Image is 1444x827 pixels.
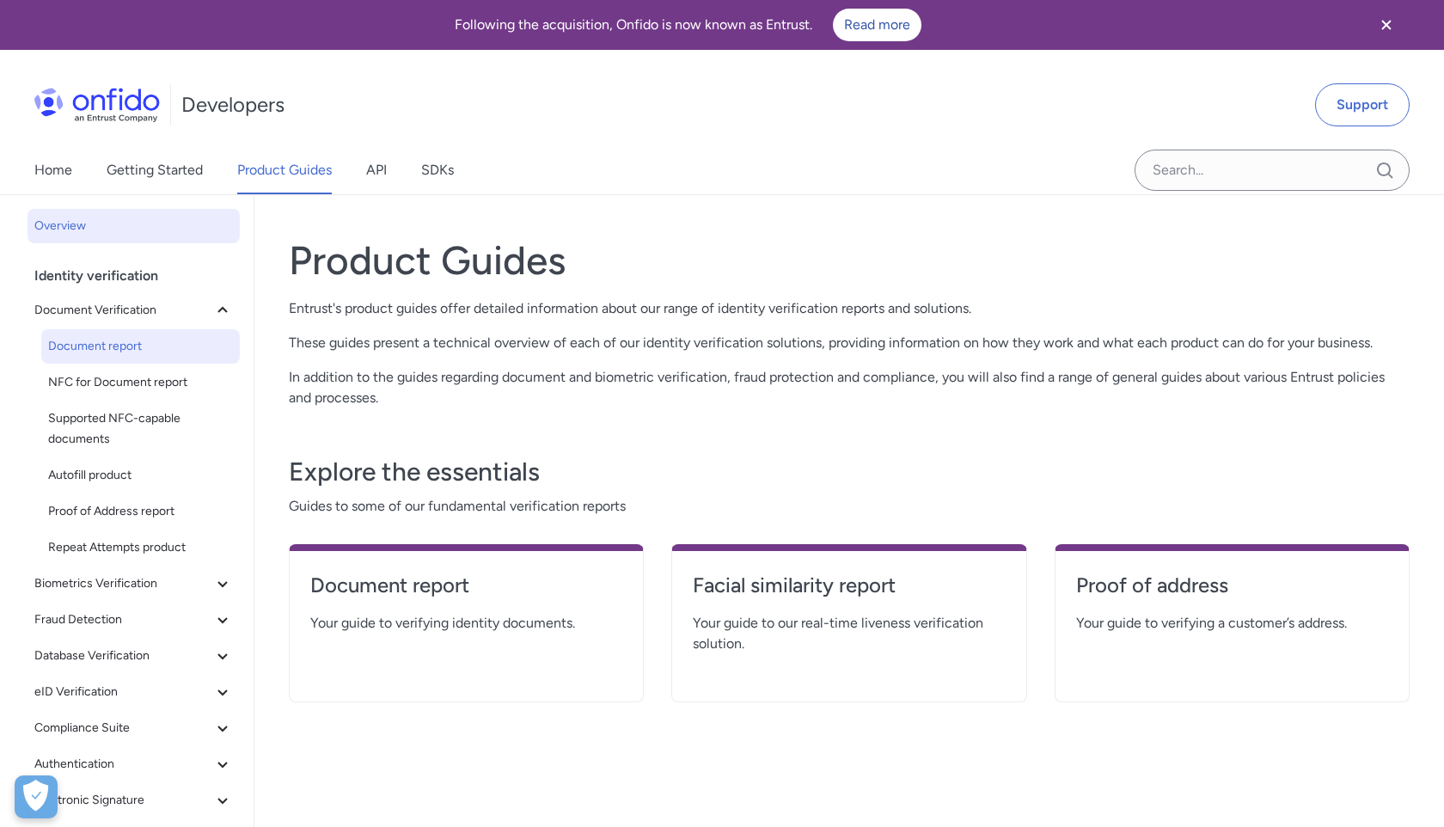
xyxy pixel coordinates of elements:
[41,494,240,529] a: Proof of Address report
[48,372,233,393] span: NFC for Document report
[15,775,58,818] button: Open Preferences
[289,236,1410,285] h1: Product Guides
[48,537,233,558] span: Repeat Attempts product
[237,146,332,194] a: Product Guides
[310,572,622,599] h4: Document report
[41,401,240,456] a: Supported NFC-capable documents
[28,639,240,673] button: Database Verification
[21,9,1355,41] div: Following the acquisition, Onfido is now known as Entrust.
[34,300,212,321] span: Document Verification
[1315,83,1410,126] a: Support
[1076,572,1388,613] a: Proof of address
[48,465,233,486] span: Autofill product
[34,754,212,775] span: Authentication
[41,329,240,364] a: Document report
[1376,15,1397,35] svg: Close banner
[289,298,1410,319] p: Entrust's product guides offer detailed information about our range of identity verification repo...
[28,567,240,601] button: Biometrics Verification
[1076,613,1388,634] span: Your guide to verifying a customer’s address.
[34,718,212,738] span: Compliance Suite
[48,501,233,522] span: Proof of Address report
[34,610,212,630] span: Fraud Detection
[289,455,1410,489] h3: Explore the essentials
[28,783,240,818] button: Electronic Signature
[41,530,240,565] a: Repeat Attempts product
[34,88,160,122] img: Onfido Logo
[41,458,240,493] a: Autofill product
[28,293,240,328] button: Document Verification
[34,216,233,236] span: Overview
[34,146,72,194] a: Home
[181,91,285,119] h1: Developers
[28,675,240,709] button: eID Verification
[289,333,1410,353] p: These guides present a technical overview of each of our identity verification solutions, providi...
[310,613,622,634] span: Your guide to verifying identity documents.
[366,146,387,194] a: API
[289,367,1410,408] p: In addition to the guides regarding document and biometric verification, fraud protection and com...
[28,603,240,637] button: Fraud Detection
[833,9,921,41] a: Read more
[48,408,233,450] span: Supported NFC-capable documents
[15,775,58,818] div: Cookie Preferences
[28,747,240,781] button: Authentication
[34,790,212,811] span: Electronic Signature
[41,365,240,400] a: NFC for Document report
[1135,150,1410,191] input: Onfido search input field
[310,572,622,613] a: Document report
[34,646,212,666] span: Database Verification
[289,496,1410,517] span: Guides to some of our fundamental verification reports
[1076,572,1388,599] h4: Proof of address
[107,146,203,194] a: Getting Started
[28,711,240,745] button: Compliance Suite
[421,146,454,194] a: SDKs
[693,613,1005,654] span: Your guide to our real-time liveness verification solution.
[693,572,1005,599] h4: Facial similarity report
[34,682,212,702] span: eID Verification
[34,259,247,293] div: Identity verification
[1355,3,1418,46] button: Close banner
[48,336,233,357] span: Document report
[693,572,1005,613] a: Facial similarity report
[34,573,212,594] span: Biometrics Verification
[28,209,240,243] a: Overview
